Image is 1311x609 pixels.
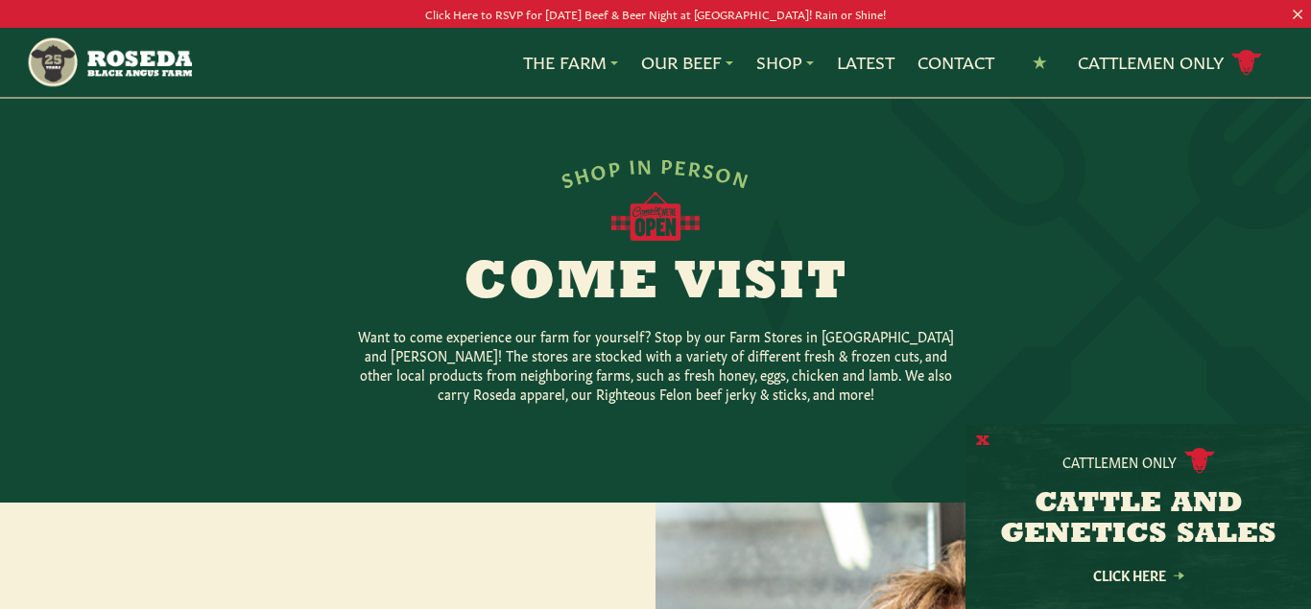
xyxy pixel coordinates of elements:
[989,489,1287,550] h3: CATTLE AND GENETICS SALES
[1184,448,1215,474] img: cattle-icon.svg
[636,153,654,176] span: N
[730,165,752,190] span: N
[523,50,618,75] a: The Farm
[1052,569,1225,581] a: Click Here
[26,35,192,89] img: https://roseda.com/wp-content/uploads/2021/05/roseda-25-header.png
[607,155,623,178] span: P
[1078,46,1262,80] a: Cattlemen Only
[65,4,1245,24] p: Click Here to RSVP for [DATE] Beef & Beer Night at [GEOGRAPHIC_DATA]! Rain or Shine!
[918,50,994,75] a: Contact
[674,154,689,176] span: E
[588,157,609,181] span: O
[628,154,637,176] span: I
[976,432,989,452] button: X
[558,153,753,191] div: SHOP IN PERSON
[714,160,736,185] span: O
[641,50,733,75] a: Our Beef
[571,161,592,186] span: H
[26,28,1284,97] nav: Main Navigation
[660,153,675,176] span: P
[756,50,814,75] a: Shop
[1062,452,1177,471] p: Cattlemen Only
[559,166,577,190] span: S
[837,50,894,75] a: Latest
[687,155,704,178] span: R
[348,326,963,403] p: Want to come experience our farm for yourself? Stop by our Farm Stores in [GEOGRAPHIC_DATA] and [...
[287,257,1024,311] h2: Come Visit
[702,158,718,181] span: S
